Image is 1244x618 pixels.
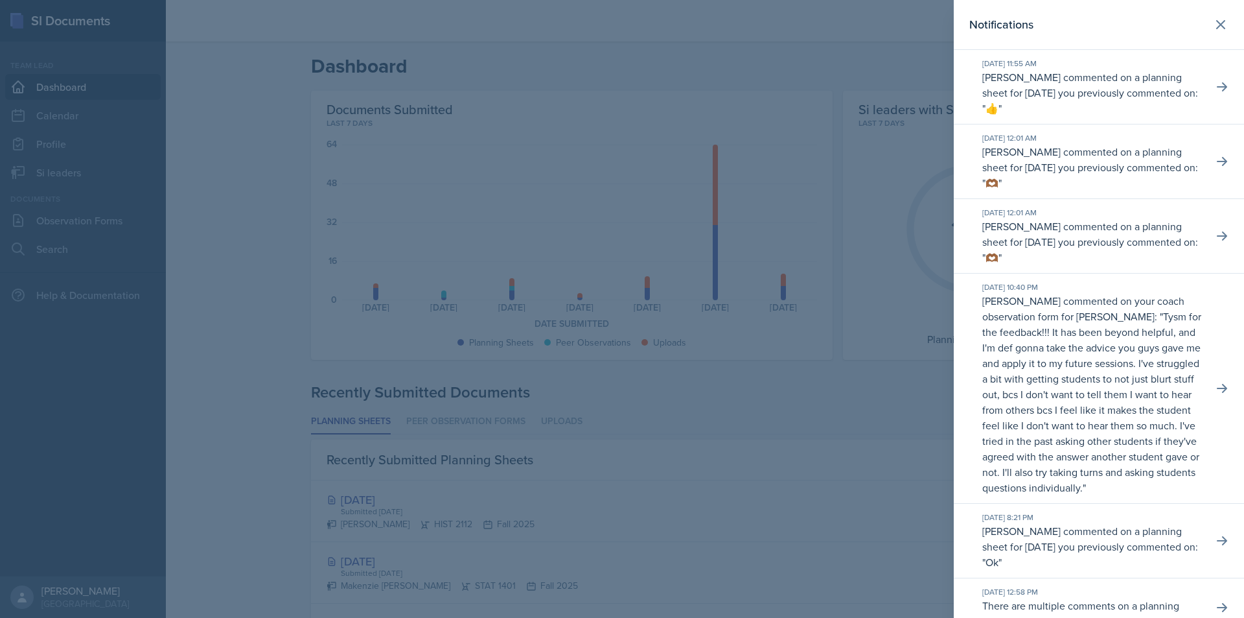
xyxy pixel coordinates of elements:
p: [PERSON_NAME] commented on a planning sheet for [DATE] you previously commented on: " " [982,219,1203,265]
div: [DATE] 11:55 AM [982,58,1203,69]
div: [DATE] 8:21 PM [982,512,1203,523]
p: Ok [985,555,998,569]
div: [DATE] 12:58 PM [982,586,1203,598]
p: [PERSON_NAME] commented on a planning sheet for [DATE] you previously commented on: " " [982,144,1203,191]
h2: Notifications [969,16,1033,34]
div: [DATE] 12:01 AM [982,207,1203,219]
p: 🫶🏾 [985,176,998,190]
p: 🫶🏾 [985,250,998,265]
div: [DATE] 12:01 AM [982,132,1203,144]
p: [PERSON_NAME] commented on a planning sheet for [DATE] you previously commented on: " " [982,523,1203,570]
p: 👍 [985,101,998,115]
div: [DATE] 10:40 PM [982,281,1203,293]
p: [PERSON_NAME] commented on a planning sheet for [DATE] you previously commented on: " " [982,69,1203,116]
p: [PERSON_NAME] commented on your coach observation form for [PERSON_NAME]: " " [982,293,1203,495]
